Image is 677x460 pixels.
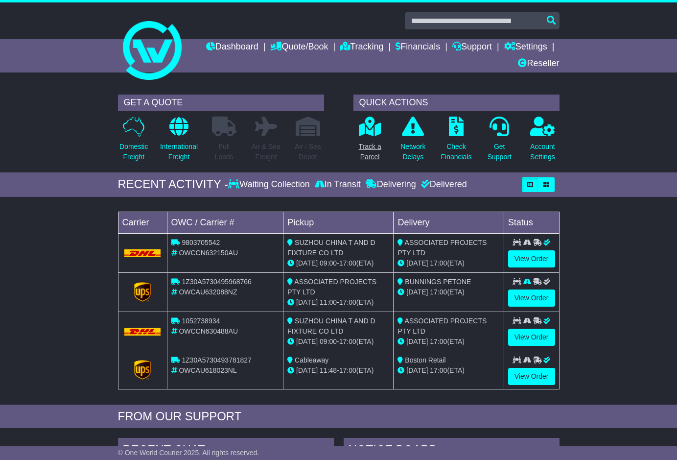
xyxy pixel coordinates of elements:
[296,338,318,345] span: [DATE]
[160,142,198,162] p: International Freight
[118,410,560,424] div: FROM OUR SUPPORT
[339,298,356,306] span: 17:00
[134,360,151,380] img: GetCarrierServiceLogo
[179,249,238,257] span: OWCCN632150AU
[320,366,337,374] span: 11:48
[406,288,428,296] span: [DATE]
[397,365,499,376] div: (ETA)
[287,365,389,376] div: - (ETA)
[397,287,499,297] div: (ETA)
[182,356,251,364] span: 1Z30A5730493781827
[212,142,236,162] p: Full Loads
[405,356,445,364] span: Boston Retail
[518,56,559,73] a: Reseller
[124,328,161,336] img: DHL.png
[508,290,555,307] a: View Order
[287,258,389,268] div: - (ETA)
[182,317,220,325] span: 1052738934
[134,282,151,302] img: GetCarrierServiceLogo
[396,39,440,56] a: Financials
[206,39,258,56] a: Dashboard
[287,239,375,257] span: SUZHOU CHINA T AND D FIXTURE CO LTD
[270,39,328,56] a: Quote/Book
[296,366,318,374] span: [DATE]
[358,116,382,168] a: Track aParcel
[283,212,394,233] td: Pickup
[124,249,161,257] img: DHL.png
[252,142,280,162] p: Air & Sea Freight
[339,366,356,374] span: 17:00
[430,366,447,374] span: 17:00
[406,338,428,345] span: [DATE]
[340,39,383,56] a: Tracking
[119,116,148,168] a: DomesticFreight
[530,116,556,168] a: AccountSettings
[508,368,555,385] a: View Order
[179,327,238,335] span: OWCCN630488AU
[400,142,425,162] p: Network Delays
[312,179,363,190] div: In Transit
[160,116,198,168] a: InternationalFreight
[296,259,318,267] span: [DATE]
[430,288,447,296] span: 17:00
[440,116,472,168] a: CheckFinancials
[397,337,499,347] div: (ETA)
[397,317,487,335] span: ASSOCIATED PROJECTS PTY LTD
[397,239,487,257] span: ASSOCIATED PROJECTS PTY LTD
[320,259,337,267] span: 09:00
[441,142,471,162] p: Check Financials
[430,338,447,345] span: 17:00
[118,449,259,457] span: © One World Courier 2025. All rights reserved.
[359,142,381,162] p: Track a Parcel
[508,250,555,267] a: View Order
[118,95,324,111] div: GET A QUOTE
[353,95,560,111] div: QUICK ACTIONS
[320,298,337,306] span: 11:00
[405,278,471,286] span: BUNNINGS PETONE
[179,366,236,374] span: OWCAU618023NL
[287,337,389,347] div: - (ETA)
[118,212,167,233] td: Carrier
[228,179,312,190] div: Waiting Collection
[287,278,376,296] span: ASSOCIATED PROJECTS PTY LTD
[504,39,547,56] a: Settings
[488,142,512,162] p: Get Support
[419,179,467,190] div: Delivered
[397,258,499,268] div: (ETA)
[363,179,419,190] div: Delivering
[394,212,504,233] td: Delivery
[320,338,337,345] span: 09:00
[530,142,555,162] p: Account Settings
[295,356,328,364] span: Cableaway
[182,278,251,286] span: 1Z30A5730495968766
[295,142,321,162] p: Air / Sea Depot
[182,239,220,246] span: 9803705542
[487,116,512,168] a: GetSupport
[339,338,356,345] span: 17:00
[167,212,283,233] td: OWC / Carrier #
[179,288,237,296] span: OWCAU632088NZ
[406,366,428,374] span: [DATE]
[400,116,426,168] a: NetworkDelays
[430,259,447,267] span: 17:00
[119,142,148,162] p: Domestic Freight
[339,259,356,267] span: 17:00
[287,297,389,308] div: - (ETA)
[287,317,375,335] span: SUZHOU CHINA T AND D FIXTURE CO LTD
[508,329,555,346] a: View Order
[118,177,229,192] div: RECENT ACTIVITY -
[452,39,492,56] a: Support
[504,212,559,233] td: Status
[406,259,428,267] span: [DATE]
[296,298,318,306] span: [DATE]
